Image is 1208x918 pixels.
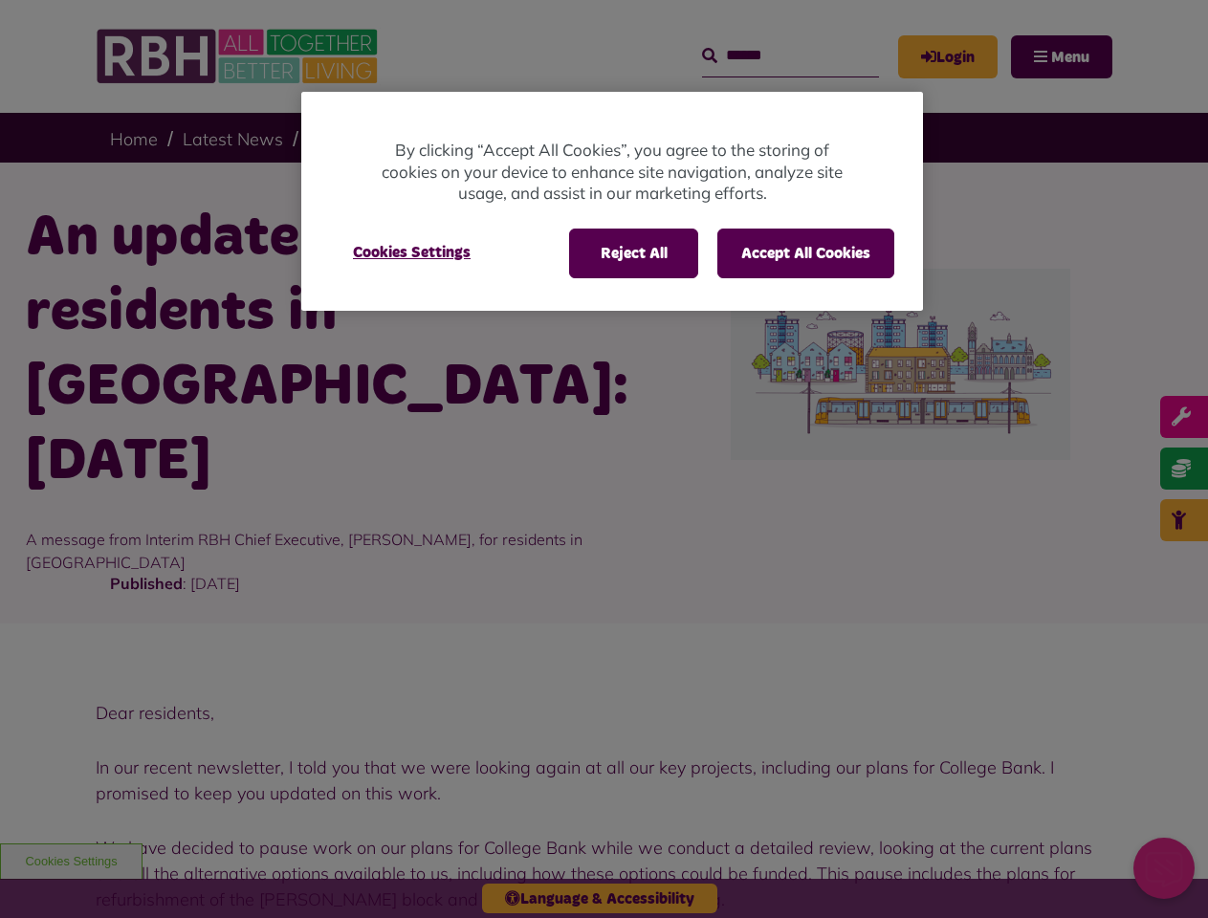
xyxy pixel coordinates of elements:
button: Reject All [569,229,698,278]
button: Cookies Settings [330,229,494,276]
div: Privacy [301,92,923,311]
button: Accept All Cookies [717,229,894,278]
div: Close Web Assistant [11,6,73,67]
div: Cookie banner [301,92,923,311]
p: By clicking “Accept All Cookies”, you agree to the storing of cookies on your device to enhance s... [378,140,846,205]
